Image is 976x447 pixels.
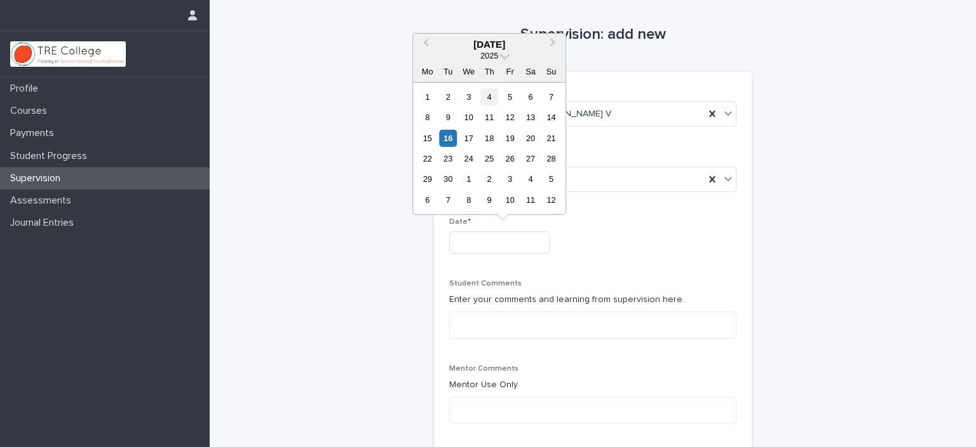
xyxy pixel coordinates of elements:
[481,109,498,126] div: Choose Thursday, 11 September 2025
[460,150,477,167] div: Choose Wednesday, 24 September 2025
[543,88,560,106] div: Choose Sunday, 7 September 2025
[434,25,752,44] h1: Supervision: add new
[543,130,560,147] div: Choose Sunday, 21 September 2025
[449,218,471,226] span: Date
[543,170,560,188] div: Choose Sunday, 5 October 2025
[413,39,566,50] div: [DATE]
[460,109,477,126] div: Choose Wednesday, 10 September 2025
[460,88,477,106] div: Choose Wednesday, 3 September 2025
[460,63,477,80] div: We
[543,191,560,209] div: Choose Sunday, 12 October 2025
[5,217,84,229] p: Journal Entries
[501,191,518,209] div: Choose Friday, 10 October 2025
[543,109,560,126] div: Choose Sunday, 14 September 2025
[449,293,736,306] p: Enter your comments and learning from supervision here.
[414,35,435,55] button: Previous Month
[522,191,539,209] div: Choose Saturday, 11 October 2025
[544,35,564,55] button: Next Month
[5,83,48,95] p: Profile
[440,130,457,147] div: Choose Tuesday, 16 September 2025
[449,378,736,392] p: Mentor Use Only
[417,86,562,210] div: month 2025-09
[522,63,539,80] div: Sa
[543,150,560,167] div: Choose Sunday, 28 September 2025
[419,88,436,106] div: Choose Monday, 1 September 2025
[481,88,498,106] div: Choose Thursday, 4 September 2025
[522,88,539,106] div: Choose Saturday, 6 September 2025
[480,51,498,60] span: 2025
[440,88,457,106] div: Choose Tuesday, 2 September 2025
[481,150,498,167] div: Choose Thursday, 25 September 2025
[522,109,539,126] div: Choose Saturday, 13 September 2025
[440,109,457,126] div: Choose Tuesday, 9 September 2025
[449,280,522,287] span: Student Comments
[5,150,97,162] p: Student Progress
[522,150,539,167] div: Choose Saturday, 27 September 2025
[501,150,518,167] div: Choose Friday, 26 September 2025
[460,130,477,147] div: Choose Wednesday, 17 September 2025
[481,130,498,147] div: Choose Thursday, 18 September 2025
[501,88,518,106] div: Choose Friday, 5 September 2025
[440,191,457,209] div: Choose Tuesday, 7 October 2025
[460,191,477,209] div: Choose Wednesday, 8 October 2025
[5,105,57,117] p: Courses
[5,127,64,139] p: Payments
[501,63,518,80] div: Fr
[440,63,457,80] div: Tu
[419,170,436,188] div: Choose Monday, 29 September 2025
[522,130,539,147] div: Choose Saturday, 20 September 2025
[419,109,436,126] div: Choose Monday, 8 September 2025
[481,63,498,80] div: Th
[522,170,539,188] div: Choose Saturday, 4 October 2025
[440,170,457,188] div: Choose Tuesday, 30 September 2025
[501,109,518,126] div: Choose Friday, 12 September 2025
[501,130,518,147] div: Choose Friday, 19 September 2025
[10,41,126,67] img: L01RLPSrRaOWR30Oqb5K
[460,170,477,188] div: Choose Wednesday, 1 October 2025
[449,365,518,373] span: Mentor Comments
[419,130,436,147] div: Choose Monday, 15 September 2025
[543,63,560,80] div: Su
[419,150,436,167] div: Choose Monday, 22 September 2025
[501,170,518,188] div: Choose Friday, 3 October 2025
[5,195,81,207] p: Assessments
[419,191,436,209] div: Choose Monday, 6 October 2025
[481,191,498,209] div: Choose Thursday, 9 October 2025
[440,150,457,167] div: Choose Tuesday, 23 September 2025
[5,172,71,184] p: Supervision
[481,170,498,188] div: Choose Thursday, 2 October 2025
[419,63,436,80] div: Mo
